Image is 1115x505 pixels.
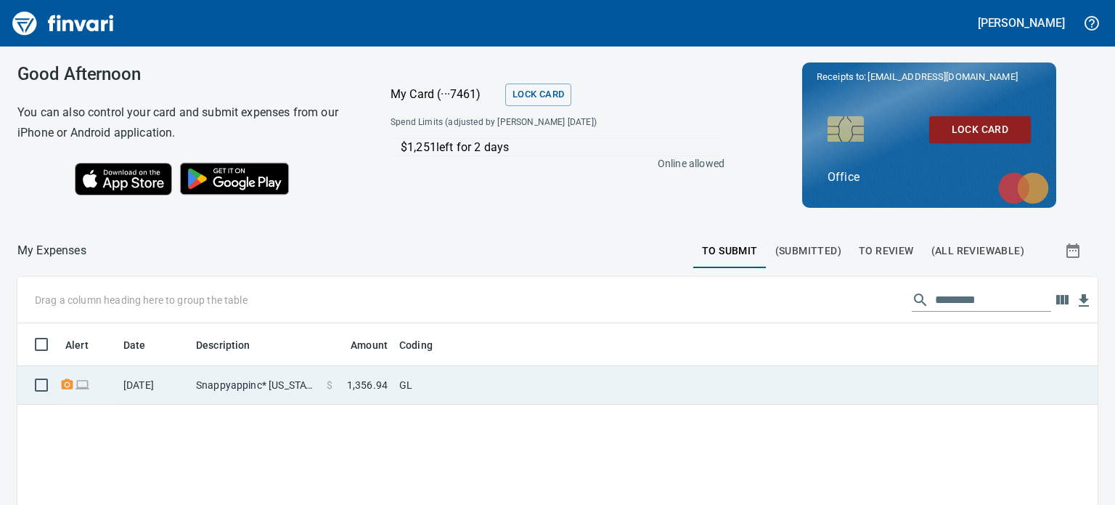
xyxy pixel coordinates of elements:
[347,378,388,392] span: 1,356.94
[75,380,90,389] span: Online transaction
[775,242,841,260] span: (Submitted)
[327,378,332,392] span: $
[401,139,722,156] p: $1,251 left for 2 days
[35,293,248,307] p: Drag a column heading here to group the table
[974,12,1069,34] button: [PERSON_NAME]
[391,86,499,103] p: My Card (···7461)
[351,336,388,354] span: Amount
[941,121,1019,139] span: Lock Card
[17,102,354,143] h6: You can also control your card and submit expenses from our iPhone or Android application.
[828,169,1031,186] p: Office
[1073,290,1095,312] button: Download Table
[65,336,107,354] span: Alert
[118,366,190,405] td: [DATE]
[399,336,452,354] span: Coding
[1051,233,1098,268] button: Show transactions within a particular date range
[196,336,269,354] span: Description
[190,366,321,405] td: Snappyappinc* [US_STATE][GEOGRAPHIC_DATA]
[123,336,146,354] span: Date
[9,6,118,41] img: Finvari
[391,116,659,130] span: Spend Limits (adjusted by [PERSON_NAME] [DATE])
[817,70,1042,84] p: Receipts to:
[931,242,1024,260] span: (All Reviewable)
[929,116,1031,143] button: Lock Card
[978,15,1065,31] h5: [PERSON_NAME]
[991,165,1056,211] img: mastercard.svg
[17,64,354,84] h3: Good Afternoon
[75,163,172,195] img: Download on the App Store
[1051,289,1073,311] button: Choose columns to display
[172,155,297,203] img: Get it on Google Play
[859,242,914,260] span: To Review
[196,336,250,354] span: Description
[379,156,724,171] p: Online allowed
[866,70,1018,84] span: [EMAIL_ADDRESS][DOMAIN_NAME]
[332,336,388,354] span: Amount
[17,242,86,259] p: My Expenses
[65,336,89,354] span: Alert
[512,86,564,103] span: Lock Card
[393,366,756,405] td: GL
[60,380,75,389] span: Receipt Required
[702,242,758,260] span: To Submit
[399,336,433,354] span: Coding
[17,242,86,259] nav: breadcrumb
[505,84,571,106] button: Lock Card
[123,336,165,354] span: Date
